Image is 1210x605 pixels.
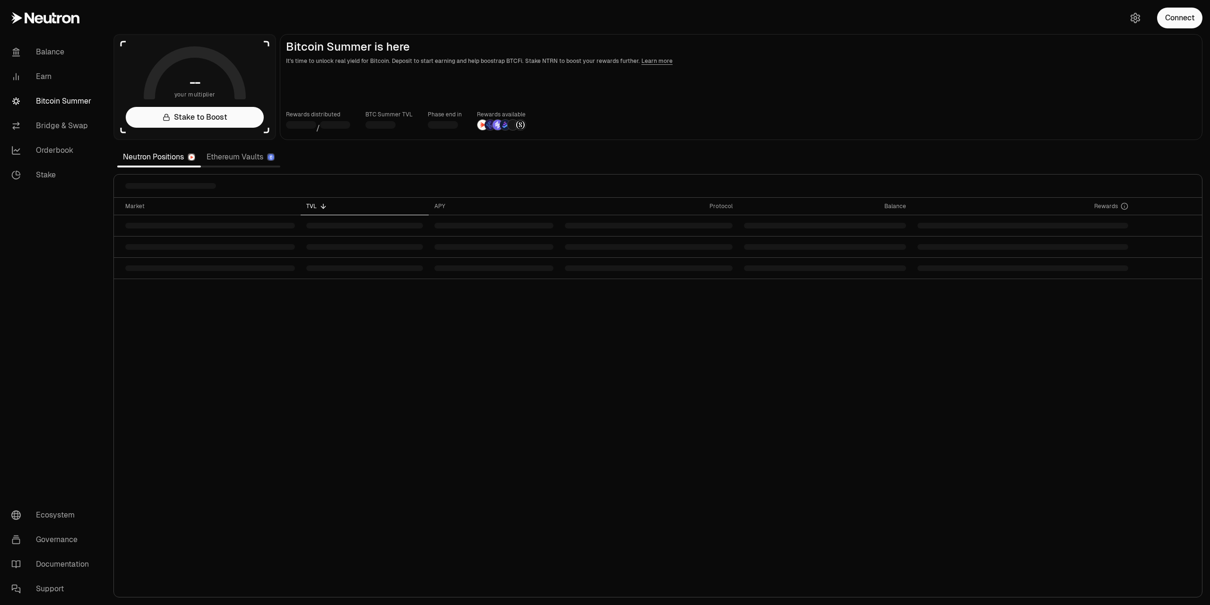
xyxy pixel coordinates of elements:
[515,120,526,130] img: Structured Points
[4,577,102,601] a: Support
[125,202,295,210] div: Market
[477,120,488,130] img: NTRN
[126,107,264,128] a: Stake to Boost
[4,163,102,187] a: Stake
[286,119,350,134] div: /
[4,89,102,114] a: Bitcoin Summer
[189,154,195,160] img: Neutron Logo
[174,90,216,99] span: your multiplier
[306,202,423,210] div: TVL
[117,148,201,167] a: Neutron Positions
[428,110,462,119] p: Phase end in
[4,527,102,552] a: Governance
[493,120,503,130] img: Solv Points
[201,148,280,167] a: Ethereum Vaults
[4,552,102,577] a: Documentation
[641,57,673,65] a: Learn more
[4,503,102,527] a: Ecosystem
[268,154,274,160] img: Ethereum Logo
[744,202,906,210] div: Balance
[477,110,526,119] p: Rewards available
[1094,202,1118,210] span: Rewards
[485,120,495,130] img: EtherFi Points
[286,56,1196,66] p: It's time to unlock real yield for Bitcoin. Deposit to start earning and help boostrap BTCFi. Sta...
[4,114,102,138] a: Bridge & Swap
[365,110,413,119] p: BTC Summer TVL
[4,64,102,89] a: Earn
[434,202,553,210] div: APY
[500,120,510,130] img: Bedrock Diamonds
[565,202,733,210] div: Protocol
[4,138,102,163] a: Orderbook
[286,40,1196,53] h2: Bitcoin Summer is here
[1157,8,1202,28] button: Connect
[4,40,102,64] a: Balance
[286,110,350,119] p: Rewards distributed
[190,75,200,90] h1: --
